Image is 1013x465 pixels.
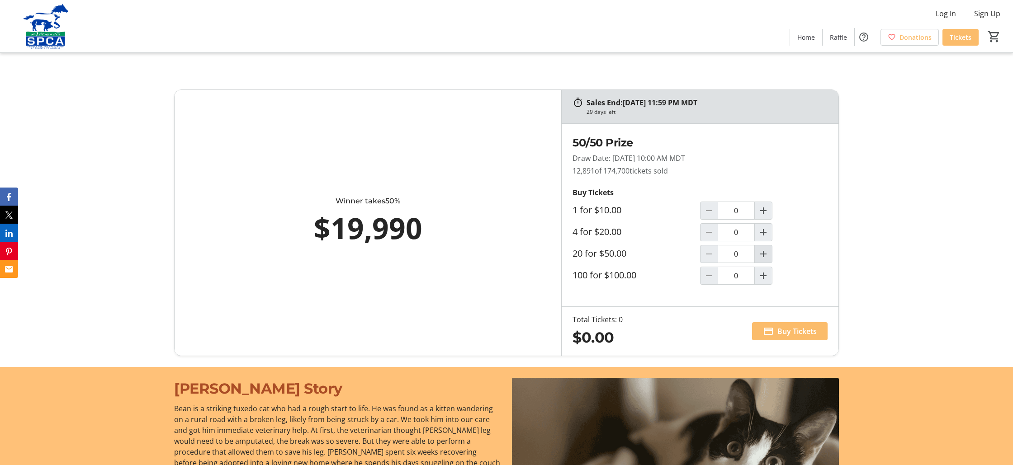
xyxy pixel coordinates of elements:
span: Sign Up [974,8,1000,19]
h2: 50/50 Prize [573,135,827,151]
div: $19,990 [214,207,521,250]
span: [DATE] 11:59 PM MDT [623,98,697,108]
span: Home [797,33,815,42]
div: 29 days left [587,108,615,116]
span: 50% [385,197,400,205]
button: Increment by one [755,224,772,241]
div: Total Tickets: 0 [573,314,623,325]
button: Cart [986,28,1002,45]
span: of 174,700 [595,166,630,176]
p: 12,891 tickets sold [573,165,827,176]
button: Increment by one [755,245,772,263]
label: 1 for $10.00 [573,205,621,216]
label: 100 for $100.00 [573,270,636,281]
span: Buy Tickets [777,326,817,337]
button: Increment by one [755,267,772,284]
a: Donations [880,29,939,46]
span: Log In [936,8,956,19]
button: Log In [928,6,963,21]
a: Tickets [942,29,979,46]
strong: Buy Tickets [573,188,614,197]
button: Sign Up [967,6,1008,21]
img: Alberta SPCA's Logo [5,4,86,49]
button: Help [855,28,873,46]
span: Raffle [830,33,847,42]
label: 4 for $20.00 [573,226,621,237]
span: [PERSON_NAME] Story [174,380,342,397]
a: Home [790,29,822,46]
span: Sales End: [587,98,623,108]
a: Raffle [823,29,854,46]
span: Donations [899,33,932,42]
div: $0.00 [573,327,623,348]
p: Draw Date: [DATE] 10:00 AM MDT [573,153,827,164]
label: 20 for $50.00 [573,248,626,259]
div: Winner takes [214,196,521,207]
button: Increment by one [755,202,772,219]
span: Tickets [950,33,971,42]
button: Buy Tickets [752,322,828,340]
